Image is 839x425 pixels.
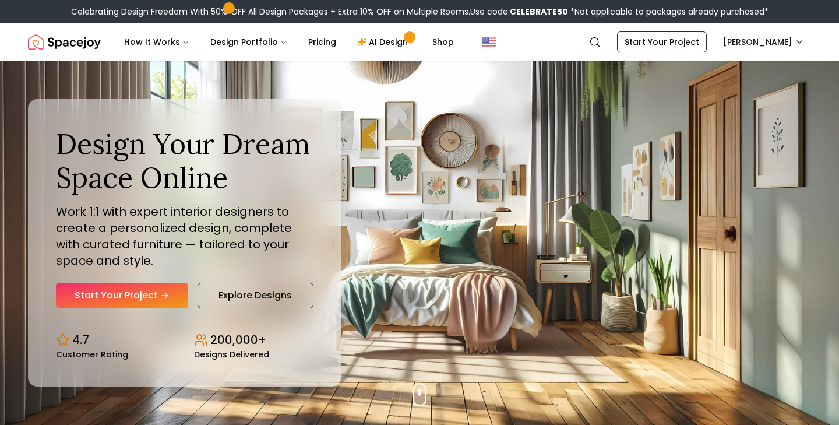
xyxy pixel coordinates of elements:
a: AI Design [348,30,421,54]
small: Designs Delivered [194,350,269,359]
a: Spacejoy [28,30,101,54]
h1: Design Your Dream Space Online [56,127,313,194]
small: Customer Rating [56,350,128,359]
p: Work 1:1 with expert interior designers to create a personalized design, complete with curated fu... [56,203,313,269]
nav: Global [28,23,811,61]
a: Explore Designs [198,283,313,308]
span: Use code: [470,6,568,17]
b: CELEBRATE50 [510,6,568,17]
button: Design Portfolio [201,30,297,54]
a: Start Your Project [56,283,188,308]
span: *Not applicable to packages already purchased* [568,6,769,17]
button: How It Works [115,30,199,54]
div: Celebrating Design Freedom With 50% OFF All Design Packages + Extra 10% OFF on Multiple Rooms. [71,6,769,17]
div: Design stats [56,322,313,359]
img: United States [482,35,496,49]
a: Shop [423,30,463,54]
p: 4.7 [72,332,89,348]
a: Pricing [299,30,346,54]
button: [PERSON_NAME] [716,31,811,52]
img: Spacejoy Logo [28,30,101,54]
a: Start Your Project [617,31,707,52]
p: 200,000+ [210,332,266,348]
nav: Main [115,30,463,54]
